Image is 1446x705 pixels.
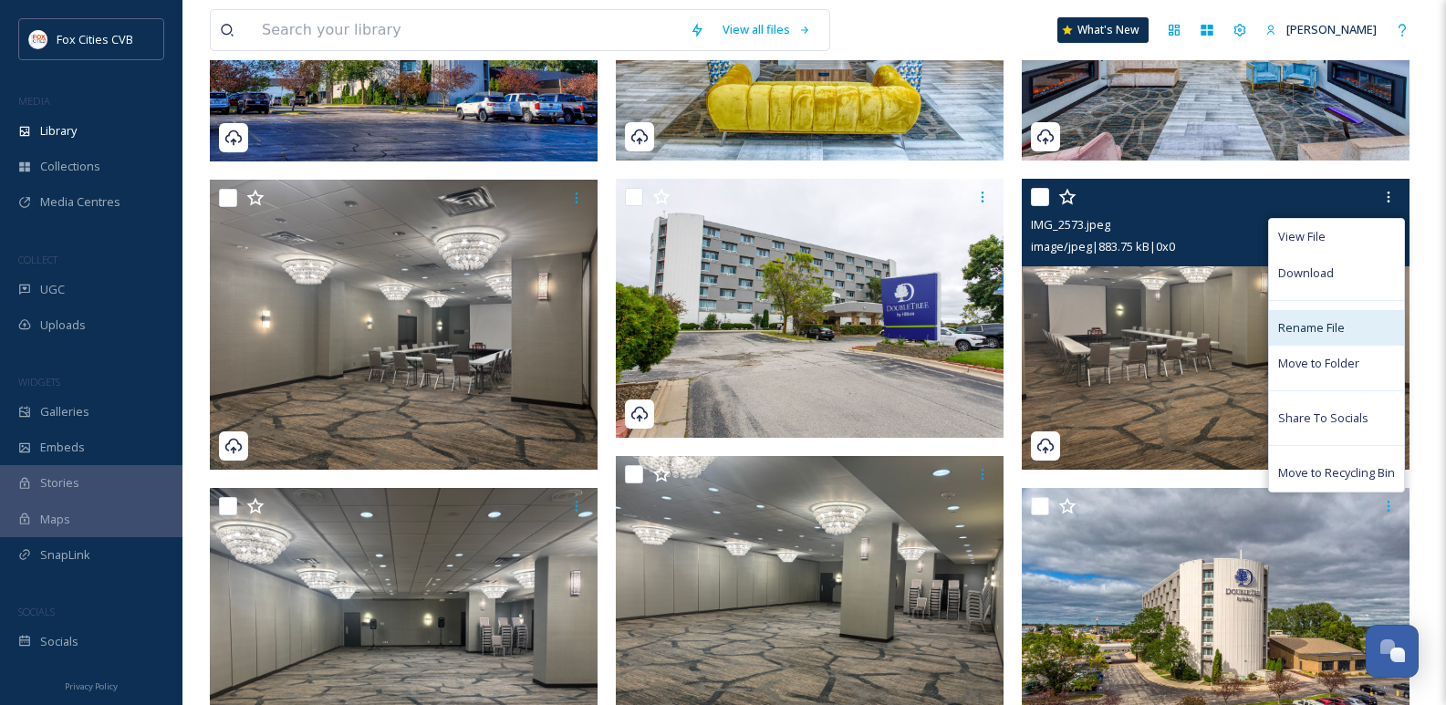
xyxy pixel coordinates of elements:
[40,511,70,528] span: Maps
[1286,21,1377,37] span: [PERSON_NAME]
[40,439,85,456] span: Embeds
[29,30,47,48] img: images.png
[1278,264,1334,282] span: Download
[1278,355,1359,372] span: Move to Folder
[65,680,118,692] span: Privacy Policy
[18,605,55,618] span: SOCIALS
[40,316,86,334] span: Uploads
[40,158,100,175] span: Collections
[616,179,1004,437] img: Outside Side Profile.jpg
[1278,464,1395,482] span: Move to Recycling Bin
[1278,410,1368,427] span: Share To Socials
[1256,12,1386,47] a: [PERSON_NAME]
[1031,216,1110,233] span: IMG_2573.jpeg
[40,122,77,140] span: Library
[18,375,60,389] span: WIDGETS
[1366,625,1419,678] button: Open Chat
[1057,17,1149,43] a: What's New
[1278,228,1326,245] span: View File
[65,674,118,696] a: Privacy Policy
[713,12,820,47] a: View all files
[40,193,120,211] span: Media Centres
[57,31,133,47] span: Fox Cities CVB
[40,633,78,650] span: Socials
[210,180,598,471] img: IMG_2574.jpeg
[253,10,681,50] input: Search your library
[1278,319,1345,337] span: Rename File
[1022,179,1410,470] img: IMG_2573.jpeg
[18,253,57,266] span: COLLECT
[40,546,90,564] span: SnapLink
[18,94,50,108] span: MEDIA
[40,281,65,298] span: UGC
[1031,238,1175,254] span: image/jpeg | 883.75 kB | 0 x 0
[40,403,89,420] span: Galleries
[40,474,79,492] span: Stories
